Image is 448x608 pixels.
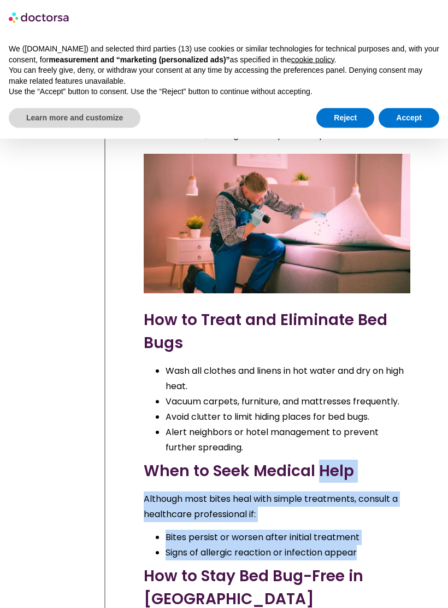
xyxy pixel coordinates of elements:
li: Vacuum carpets, furniture, and mattresses frequently. [166,395,410,410]
button: Learn more and customize [9,108,140,128]
li: Bites persist or worsen after initial treatment [166,530,410,546]
img: logo [9,9,70,26]
button: Accept [379,108,439,128]
li: Avoid clutter to limit hiding places for bed bugs. [166,410,410,425]
p: You can freely give, deny, or withdraw your consent at any time by accessing the preferences pane... [9,65,439,86]
p: Although most bites heal with simple treatments, consult a healthcare professional if: [144,492,410,523]
h3: How to Treat and Eliminate Bed Bugs [144,309,410,355]
h3: When to Seek Medical Help [144,460,410,483]
a: cookie policy [291,55,334,64]
li: Alert neighbors or hotel management to prevent further spreading. [166,425,410,456]
button: Reject [316,108,374,128]
img: bed bugs in italy [144,154,410,294]
strong: measurement and “marketing (personalized ads)” [49,55,229,64]
p: We ([DOMAIN_NAME]) and selected third parties (13) use cookies or similar technologies for techni... [9,44,439,65]
p: Use the “Accept” button to consent. Use the “Reject” button to continue without accepting. [9,86,439,97]
li: Wash all clothes and linens in hot water and dry on high heat. [166,364,410,395]
li: Signs of allergic reaction or infection appear [166,546,410,561]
